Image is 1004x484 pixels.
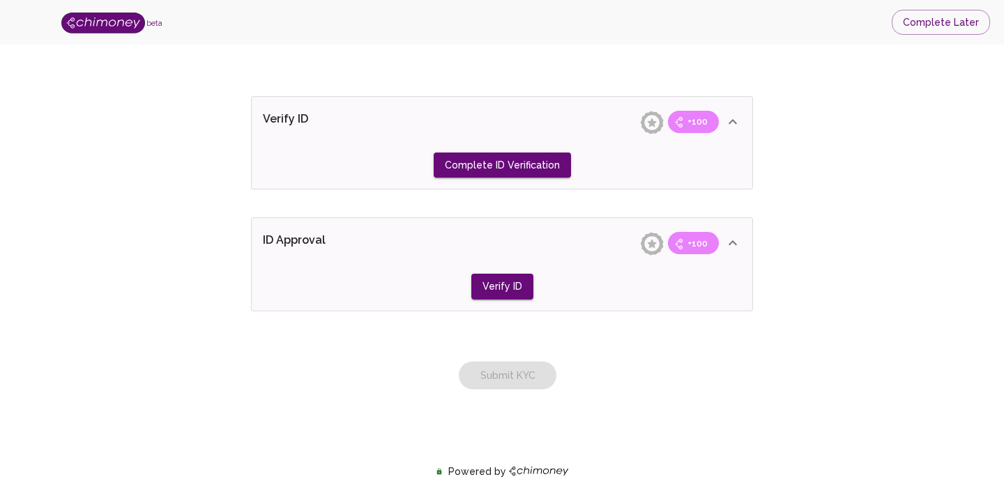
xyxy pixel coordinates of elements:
p: Verify ID [263,111,415,133]
img: Logo [61,13,145,33]
button: Complete ID Verification [434,153,571,178]
div: Verify ID+100 [252,97,752,147]
button: Complete Later [892,10,990,36]
span: +100 [679,237,716,251]
span: beta [146,19,162,27]
div: ID Approval+100 [252,218,752,268]
span: +100 [679,115,716,129]
p: ID Approval [263,232,415,254]
button: Verify ID [471,274,533,299]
